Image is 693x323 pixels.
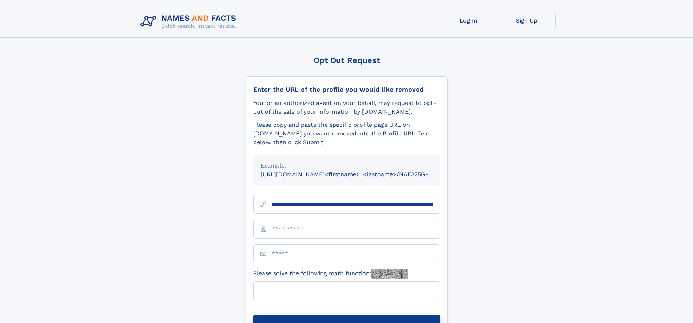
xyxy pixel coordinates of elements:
[253,121,440,147] div: Please copy and paste the specific profile page URL on [DOMAIN_NAME] you want removed into the Pr...
[253,86,440,94] div: Enter the URL of the profile you would like removed
[253,269,408,279] label: Please solve the following math function:
[246,56,448,65] div: Opt Out Request
[138,12,242,31] img: Logo Names and Facts
[498,12,556,29] a: Sign Up
[439,12,498,29] a: Log In
[260,161,433,170] div: Example:
[253,99,440,116] div: You, or an authorized agent on your behalf, may request to opt-out of the sale of your informatio...
[260,171,454,178] small: [URL][DOMAIN_NAME]<firstname>_<lastname>/NAF325G-xxxxxxxx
